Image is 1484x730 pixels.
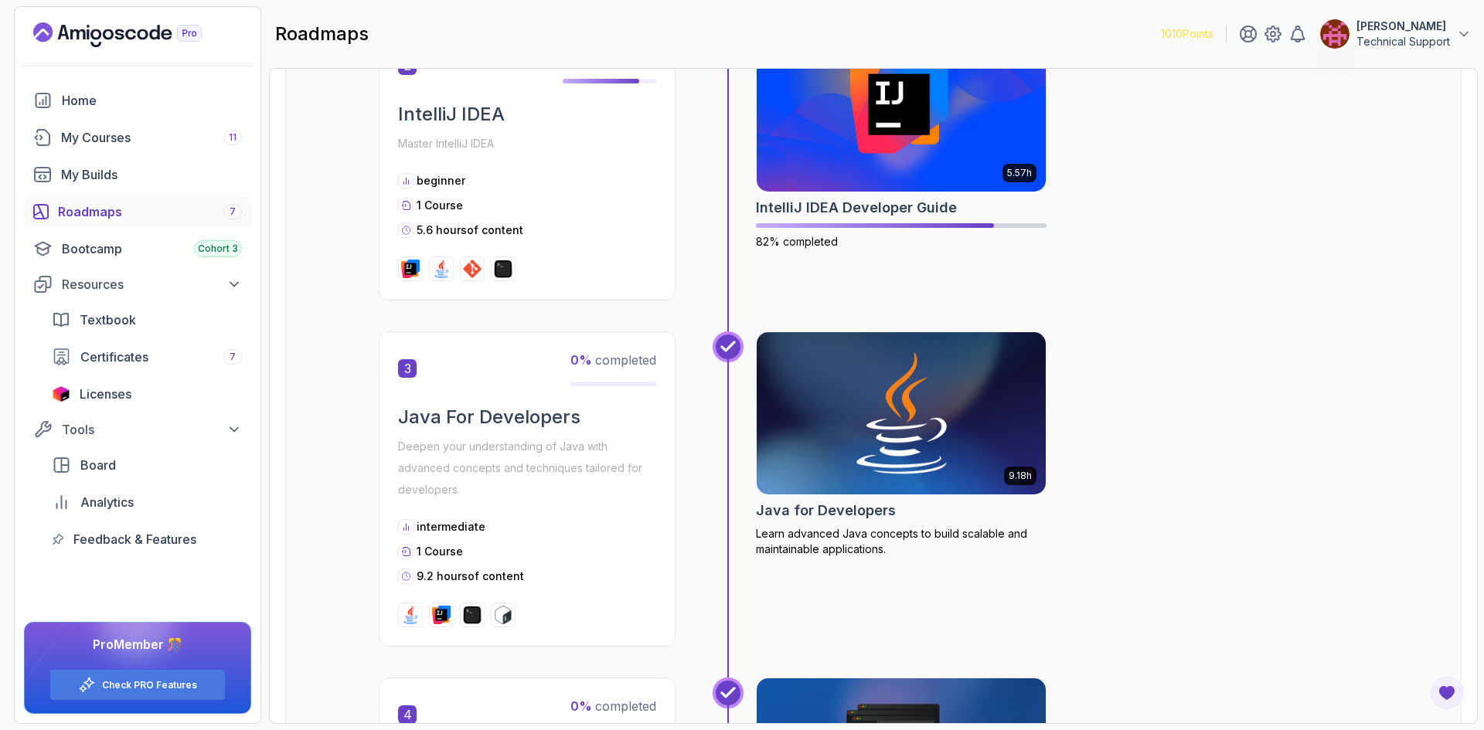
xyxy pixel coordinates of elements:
[494,606,512,624] img: bash logo
[24,196,251,227] a: roadmaps
[417,519,485,535] p: intermediate
[401,260,420,278] img: intellij logo
[398,133,656,154] p: Master IntelliJ IDEA
[62,420,242,439] div: Tools
[398,359,417,378] span: 3
[756,197,957,219] h2: IntelliJ IDEA Developer Guide
[62,91,242,110] div: Home
[62,275,242,294] div: Resources
[24,159,251,190] a: builds
[463,606,482,624] img: terminal logo
[1356,34,1450,49] p: Technical Support
[417,173,465,188] p: beginner
[432,606,451,624] img: intellij logo
[398,102,656,127] h2: IntelliJ IDEA
[80,493,134,511] span: Analytics
[62,239,242,258] div: Bootcamp
[43,341,251,372] a: certificates
[61,165,242,184] div: My Builds
[494,260,512,278] img: terminal logo
[570,698,656,714] span: completed
[73,530,196,548] span: Feedback & Features
[24,416,251,443] button: Tools
[757,29,1046,192] img: IntelliJ IDEA Developer Guide card
[756,235,838,248] span: 82% completed
[570,352,592,368] span: 0 %
[1428,674,1465,711] button: Open Feedback Button
[417,199,463,212] span: 1 Course
[80,311,136,329] span: Textbook
[24,85,251,116] a: home
[80,456,116,474] span: Board
[102,679,197,691] a: Check PRO Features
[230,205,236,218] span: 7
[401,606,420,624] img: java logo
[1356,19,1450,34] p: [PERSON_NAME]
[463,260,482,278] img: git logo
[49,669,226,701] button: Check PRO Features
[756,526,1047,557] p: Learn advanced Java concepts to build scalable and maintainable applications.
[43,524,251,555] a: feedback
[1007,167,1032,179] p: 5.57h
[229,131,237,144] span: 11
[570,352,656,368] span: completed
[24,233,251,264] a: bootcamp
[417,545,463,558] span: 1 Course
[1320,19,1350,49] img: user profile image
[80,385,131,403] span: Licenses
[43,450,251,480] a: board
[52,386,70,402] img: jetbrains icon
[417,569,524,584] p: 9.2 hours of content
[570,698,592,714] span: 0 %
[198,243,238,255] span: Cohort 3
[750,328,1053,498] img: Java for Developers card
[432,260,451,278] img: java logo
[43,304,251,335] a: textbook
[1319,19,1472,49] button: user profile image[PERSON_NAME]Technical Support
[61,128,242,147] div: My Courses
[24,122,251,153] a: courses
[58,202,242,221] div: Roadmaps
[1009,470,1032,482] p: 9.18h
[1161,26,1213,42] p: 1010 Points
[756,29,1047,250] a: IntelliJ IDEA Developer Guide card5.57hIntelliJ IDEA Developer Guide82% completed
[756,500,896,521] h2: Java for Developers
[24,270,251,298] button: Resources
[33,22,237,47] a: Landing page
[398,705,417,724] span: 4
[43,487,251,518] a: analytics
[398,405,656,430] h2: Java For Developers
[756,331,1047,557] a: Java for Developers card9.18hJava for DevelopersLearn advanced Java concepts to build scalable an...
[230,351,236,363] span: 7
[43,379,251,409] a: licenses
[417,222,523,238] p: 5.6 hours of content
[398,436,656,501] p: Deepen your understanding of Java with advanced concepts and techniques tailored for developers.
[80,348,148,366] span: Certificates
[275,22,369,46] h2: roadmaps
